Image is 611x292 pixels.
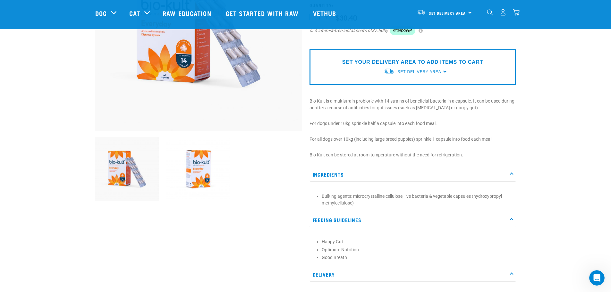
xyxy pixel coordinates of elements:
[429,12,466,14] span: Set Delivery Area
[513,9,520,16] img: home-icon@2x.png
[384,68,394,75] img: van-moving.png
[310,136,516,143] p: For all dogs over 10kg (including large breed puppies) sprinkle 1 capsule into food each meal.
[372,27,383,34] span: $7.60
[500,9,506,16] img: user.png
[310,120,516,127] p: For dogs under 10kg sprinkle half a capsule into each food meal.
[310,26,516,35] div: or 4 interest-free instalments of by
[342,58,483,66] p: SET YOUR DELIVERY AREA TO ADD ITEMS TO CART
[397,70,441,74] span: Set Delivery Area
[166,137,230,201] img: 2023 AUG RE Product1722
[310,152,516,158] p: Bio Kult can be stored at room temperature without the need for refrigeration.
[129,8,140,18] a: Cat
[310,213,516,227] p: Feeding Guidelines
[310,267,516,282] p: Delivery
[95,8,107,18] a: Dog
[390,26,415,35] img: Afterpay
[156,0,219,26] a: Raw Education
[589,270,605,286] iframe: Intercom live chat
[487,9,493,15] img: home-icon-1@2x.png
[322,246,513,253] li: Optimum Nutrition
[219,0,307,26] a: Get started with Raw
[310,98,516,111] p: Bio Kult is a multistrain probiotic with 14 strains of beneficial bacteria in a capsule. It can b...
[322,254,513,261] li: Good Breath
[322,238,513,245] li: Happy Gut
[310,167,516,182] p: Ingredients
[95,137,159,201] img: 2023 AUG RE Product1724
[417,9,426,15] img: van-moving.png
[307,0,344,26] a: Vethub
[322,193,513,206] li: Bulking agents: microcrystalline cellulose, live bacteria & vegetable capsules (hydroxypropyl met...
